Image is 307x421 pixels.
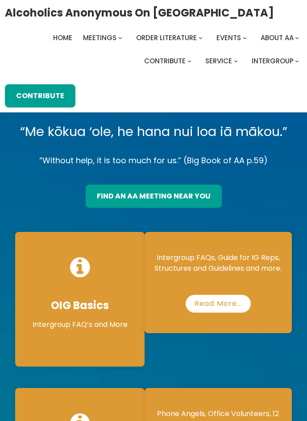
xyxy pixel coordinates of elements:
[136,33,197,42] span: Order Literature
[83,33,116,42] span: Meetings
[53,33,72,42] span: Home
[86,185,222,208] a: find an aa meeting near you
[144,55,186,67] a: Contribute
[15,120,291,143] p: “Me kōkua ‘ole, he hana nui loa iā mākou.”
[144,56,186,66] span: Contribute
[295,36,299,40] button: About AA submenu
[153,252,283,274] p: Intergroup FAQs, Guide for IG Reps, Structures and Guidelines and more.
[53,32,72,44] a: Home
[187,59,191,63] button: Contribute submenu
[252,55,294,67] a: Intergroup
[5,32,303,67] nav: Intergroup
[24,299,136,312] h4: OIG Basics
[295,59,299,63] button: Intergroup submenu
[24,319,136,330] p: Intergroup FAQ’s and More
[252,56,294,66] span: Intergroup
[118,36,122,40] button: Meetings submenu
[199,36,203,40] button: Order Literature submenu
[83,32,116,44] a: Meetings
[216,33,241,42] span: Events
[243,36,247,40] button: Events submenu
[234,59,238,63] button: Service submenu
[5,3,274,22] a: Alcoholics Anonymous on [GEOGRAPHIC_DATA]
[205,55,232,67] a: Service
[261,33,294,42] span: About AA
[15,153,291,168] p: “Without help, it is too much for us.” (Big Book of AA p.59)
[205,56,232,66] span: Service
[261,32,294,44] a: About AA
[5,84,75,107] a: Contribute
[186,295,251,313] a: Read More…
[216,32,241,44] a: Events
